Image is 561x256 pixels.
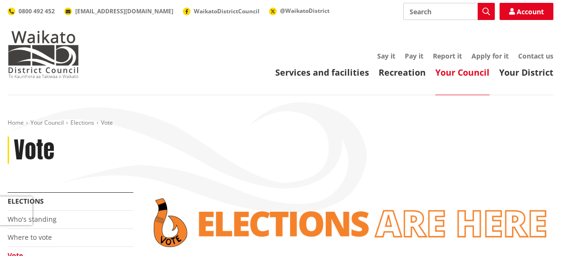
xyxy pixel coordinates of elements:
span: Vote [101,118,113,127]
span: @WaikatoDistrict [280,7,330,15]
a: Report it [433,51,462,60]
a: Your Council [435,67,490,78]
input: Search input [403,3,495,20]
a: Pay it [405,51,423,60]
a: @WaikatoDistrict [269,7,330,15]
a: Where to vote [8,233,52,242]
span: 0800 492 452 [19,7,55,15]
a: Account [500,3,553,20]
a: Elections [70,118,94,127]
h1: Vote [14,137,54,164]
a: 0800 492 452 [8,7,55,15]
nav: breadcrumb [8,119,553,127]
a: WaikatoDistrictCouncil [183,7,260,15]
a: Recreation [379,67,426,78]
a: Contact us [518,51,553,60]
a: Home [8,118,24,127]
a: Your District [499,67,553,78]
a: Services and facilities [275,67,369,78]
span: WaikatoDistrictCouncil [194,7,260,15]
img: Vote banner transparent [148,192,553,253]
span: [EMAIL_ADDRESS][DOMAIN_NAME] [75,7,173,15]
a: [EMAIL_ADDRESS][DOMAIN_NAME] [64,7,173,15]
a: Say it [377,51,395,60]
a: Your Council [30,118,64,127]
img: Waikato District Council - Te Kaunihera aa Takiwaa o Waikato [8,30,79,78]
a: Apply for it [471,51,509,60]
